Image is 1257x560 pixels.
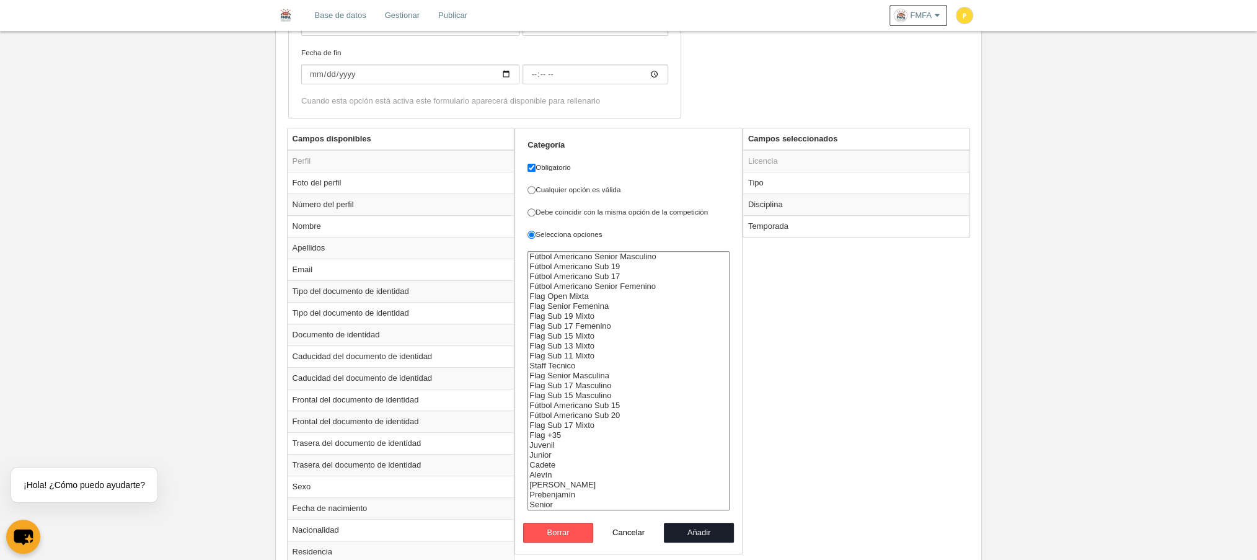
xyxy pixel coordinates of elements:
[288,193,514,215] td: Número del perfil
[288,172,514,193] td: Foto del perfil
[11,468,157,502] div: ¡Hola! ¿Cómo puedo ayudarte?
[288,302,514,324] td: Tipo del documento de identidad
[528,460,729,470] option: Cadete
[528,401,729,411] option: Fútbol Americano Sub 15
[288,454,514,476] td: Trasera del documento de identidad
[527,162,730,173] label: Obligatorio
[528,440,729,450] option: Juvenil
[288,476,514,497] td: Sexo
[528,331,729,341] option: Flag Sub 15 Mixto
[528,341,729,351] option: Flag Sub 13 Mixto
[288,367,514,389] td: Caducidad del documento de identidad
[528,500,729,510] option: Senior
[527,186,536,194] input: Cualquier opción es válida
[889,5,947,26] a: FMFA
[894,9,907,22] img: OaSyhHG2e8IO.30x30.jpg
[528,450,729,460] option: Junior
[528,272,729,282] option: Fútbol Americano Sub 17
[528,282,729,291] option: Fútbol Americano Senior Femenino
[288,389,514,411] td: Frontal del documento de identidad
[910,9,932,22] span: FMFA
[527,229,730,240] label: Selecciona opciones
[6,520,40,554] button: chat-button
[288,237,514,259] td: Apellidos
[528,480,729,490] option: Benjamín
[956,7,973,24] img: c2l6ZT0zMHgzMCZmcz05JnRleHQ9UCZiZz1mZGQ4MzU%3D.png
[528,371,729,381] option: Flag Senior Masculina
[528,391,729,401] option: Flag Sub 15 Masculino
[288,259,514,280] td: Email
[528,311,729,321] option: Flag Sub 19 Mixto
[288,497,514,519] td: Fecha de nacimiento
[528,470,729,480] option: Alevín
[301,64,519,84] input: Fecha de fin
[527,207,730,218] label: Debe coincidir con la misma opción de la competición
[288,519,514,541] td: Nacionalidad
[527,140,565,149] strong: Categoría
[527,231,536,239] input: Selecciona opciones
[528,411,729,420] option: Fútbol Americano Sub 20
[528,351,729,361] option: Flag Sub 11 Mixto
[528,301,729,311] option: Flag Senior Femenina
[664,523,734,543] button: Añadir
[528,490,729,500] option: Prebenjamín
[743,215,970,237] td: Temporada
[743,172,970,193] td: Tipo
[523,523,594,543] button: Borrar
[528,430,729,440] option: Flag +35
[288,150,514,172] td: Perfil
[288,280,514,302] td: Tipo del documento de identidad
[523,64,668,84] input: Fecha de fin
[288,128,514,150] th: Campos disponibles
[528,420,729,430] option: Flag Sub 17 Mixto
[288,432,514,454] td: Trasera del documento de identidad
[276,7,296,22] img: FMFA
[527,164,536,172] input: Obligatorio
[528,262,729,272] option: Fútbol Americano Sub 19
[743,128,970,150] th: Campos seleccionados
[301,47,668,84] label: Fecha de fin
[527,184,730,195] label: Cualquier opción es válida
[528,321,729,331] option: Flag Sub 17 Femenino
[528,361,729,371] option: Staff Tecnico
[288,324,514,345] td: Documento de identidad
[288,345,514,367] td: Caducidad del documento de identidad
[288,411,514,432] td: Frontal del documento de identidad
[528,291,729,301] option: Flag Open Mixta
[301,96,668,107] div: Cuando esta opción está activa este formulario aparecerá disponible para rellenarlo
[527,208,536,216] input: Debe coincidir con la misma opción de la competición
[288,215,514,237] td: Nombre
[743,193,970,215] td: Disciplina
[528,381,729,391] option: Flag Sub 17 Masculino
[528,252,729,262] option: Fútbol Americano Senior Masculino
[593,523,664,543] button: Cancelar
[743,150,970,172] td: Licencia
